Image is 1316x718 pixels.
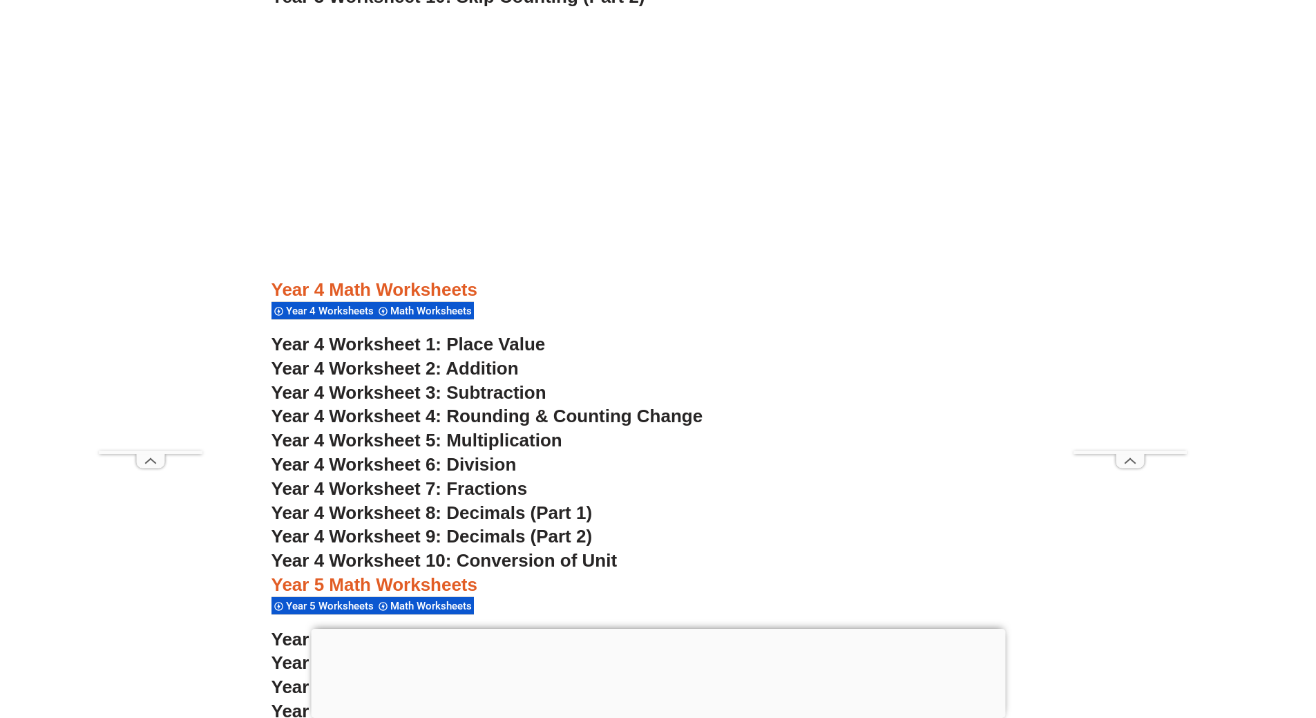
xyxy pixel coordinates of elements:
div: Math Worksheets [376,301,474,320]
div: Year 5 Worksheets [271,596,376,615]
a: Year 5 Worksheet 1: Place Value & Rounding [271,629,652,650]
span: Year 4 Worksheets [286,305,378,317]
iframe: Chat Widget [1086,562,1316,718]
a: Year 4 Worksheet 3: Subtraction [271,382,546,403]
iframe: Advertisement [311,629,1005,715]
a: Year 4 Worksheet 10: Conversion of Unit [271,550,618,571]
a: Year 4 Worksheet 6: Division [271,454,517,475]
iframe: Advertisement [1074,36,1187,451]
a: Year 5 Worksheet 3: Subtraction [271,677,546,697]
div: Year 4 Worksheets [271,301,376,320]
span: Math Worksheets [390,600,476,612]
a: Year 4 Worksheet 4: Rounding & Counting Change [271,406,703,426]
h3: Year 4 Math Worksheets [271,278,1045,302]
span: Math Worksheets [390,305,476,317]
a: Year 4 Worksheet 1: Place Value [271,334,546,355]
h3: Year 5 Math Worksheets [271,574,1045,597]
iframe: Advertisement [244,71,1073,265]
a: Year 4 Worksheet 7: Fractions [271,478,528,499]
a: Year 4 Worksheet 8: Decimals (Part 1) [271,502,593,523]
a: Year 5 Worksheet 2: Addition [271,652,519,673]
a: Year 4 Worksheet 9: Decimals (Part 2) [271,526,593,547]
span: Year 5 Worksheets [286,600,378,612]
a: Year 4 Worksheet 5: Multiplication [271,430,562,451]
div: Math Worksheets [376,596,474,615]
iframe: Advertisement [99,36,202,451]
a: Year 4 Worksheet 2: Addition [271,358,519,379]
